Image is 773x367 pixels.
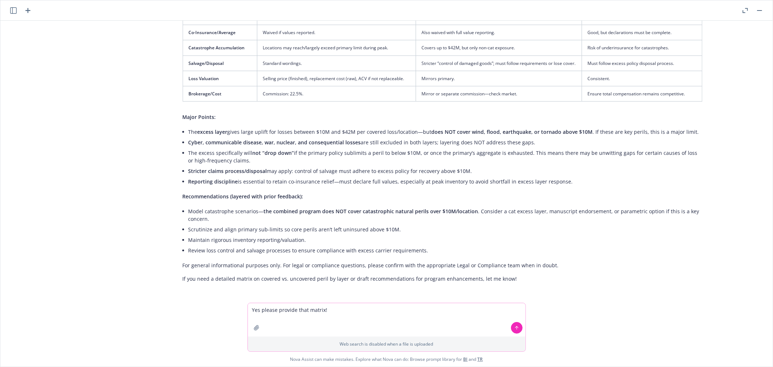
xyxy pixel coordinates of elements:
li: The gives large uplift for losses between $10M and $42M per covered loss/location—but . If these ... [188,127,702,137]
td: Mirrors primary. [416,71,582,86]
span: Co-Insurance/Average [189,29,236,36]
li: is essential to retain co-insurance relief—must declare full values, especially at peak inventory... [188,176,702,187]
span: Nova Assist can make mistakes. Explore what Nova can do: Browse prompt library for and [290,352,483,367]
li: may apply: control of salvage must adhere to excess policy for recovery above $10M. [188,166,702,176]
span: Catastrophe Accumulation [189,45,245,51]
td: Waived if values reported. [257,25,416,40]
p: Web search is disabled when a file is uploaded [252,341,521,347]
textarea: Yes please provide that matrix! [248,303,525,337]
td: Also waived with full value reporting. [416,25,582,40]
a: BI [464,356,468,362]
li: Review loss control and salvage processes to ensure compliance with excess carrier requirements. [188,245,702,256]
p: For general informational purposes only. For legal or compliance questions, please confirm with t... [183,261,702,269]
td: Locations may reach/largely exceed primary limit during peak. [257,40,416,55]
span: excess layer [198,128,228,135]
a: TR [478,356,483,362]
td: Ensure total compensation remains competitive. [582,86,702,101]
li: Maintain rigorous inventory reporting/valuation. [188,235,702,245]
span: Major Points: [183,114,216,120]
td: Selling price (finished), replacement cost (raw), ACV if not replaceable. [257,71,416,86]
td: Mirror or separate commission—check market. [416,86,582,101]
li: are still excluded in both layers; layering does NOT address these gaps. [188,137,702,148]
td: Risk of underinsurance for catastrophes. [582,40,702,55]
span: Stricter claims process/disposal [188,168,267,174]
td: Standard wordings. [257,55,416,71]
td: Consistent. [582,71,702,86]
span: the combined program does NOT cover catastrophic natural perils over $10M/location [264,208,478,215]
td: Must follow excess policy disposal process. [582,55,702,71]
td: Good, but declarations must be complete. [582,25,702,40]
span: does NOT cover wind, flood, earthquake, or tornado above $10M [432,128,593,135]
li: The excess specifically will if the primary policy sublimits a peril to below $10M, or once the p... [188,148,702,166]
span: Cyber, communicable disease, war, nuclear, and consequential losses [188,139,361,146]
li: Scrutinize and align primary sub-limits so core perils aren’t left uninsured above $10M. [188,224,702,235]
td: Stricter “control of damaged goods”; must follow requirements or lose cover. [416,55,582,71]
td: Covers up to $42M, but only non-cat exposure. [416,40,582,55]
span: Reporting discipline [188,178,238,185]
span: Recommendations (layered with prior feedback): [183,193,303,200]
span: not “drop down” [253,149,294,156]
span: Salvage/Disposal [189,60,224,66]
span: Brokerage/Cost [189,91,222,97]
p: If you need a detailed matrix on covered vs. uncovered peril by layer or draft recommendations fo... [183,275,702,283]
span: Loss Valuation [189,75,219,82]
li: Model catastrophe scenarios— . Consider a cat excess layer, manuscript endorsement, or parametric... [188,206,702,224]
td: Commission: 22.5%. [257,86,416,101]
